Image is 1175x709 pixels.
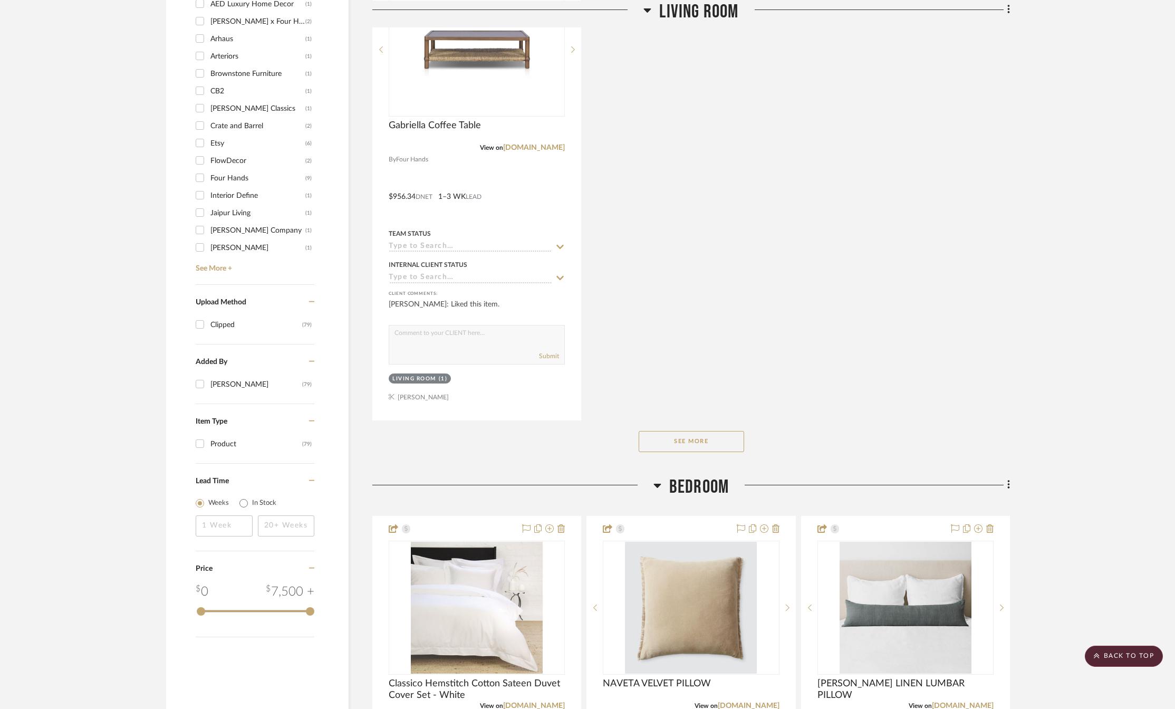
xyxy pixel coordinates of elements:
[210,135,305,152] div: Etsy
[252,498,276,509] label: In Stock
[389,273,552,283] input: Type to Search…
[210,239,305,256] div: [PERSON_NAME]
[389,155,396,165] span: By
[196,358,227,366] span: Added By
[817,678,994,701] span: [PERSON_NAME] LINEN LUMBAR PILLOW
[196,477,229,485] span: Lead Time
[625,542,757,674] img: NAVETA VELVET PILLOW
[389,299,565,320] div: [PERSON_NAME]: Liked this item.
[480,145,503,151] span: View on
[389,120,481,131] span: Gabriella Coffee Table
[302,436,312,453] div: (79)
[210,170,305,187] div: Four Hands
[305,239,312,256] div: (1)
[302,317,312,333] div: (79)
[539,351,559,361] button: Submit
[389,229,431,238] div: Team Status
[196,418,227,425] span: Item Type
[305,31,312,47] div: (1)
[305,152,312,169] div: (2)
[210,48,305,65] div: Arteriors
[210,376,302,393] div: [PERSON_NAME]
[305,135,312,152] div: (6)
[305,48,312,65] div: (1)
[305,187,312,204] div: (1)
[503,144,565,151] a: [DOMAIN_NAME]
[389,678,565,701] span: Classico Hemstitch Cotton Sateen Duvet Cover Set - White
[305,65,312,82] div: (1)
[305,83,312,100] div: (1)
[1085,646,1163,667] scroll-to-top-button: BACK TO TOP
[210,118,305,135] div: Crate and Barrel
[210,222,305,239] div: [PERSON_NAME] Company
[305,222,312,239] div: (1)
[210,83,305,100] div: CB2
[208,498,229,509] label: Weeks
[389,242,552,252] input: Type to Search…
[305,205,312,222] div: (1)
[305,13,312,30] div: (2)
[669,476,729,499] span: Bedroom
[210,13,305,30] div: [PERSON_NAME] x Four Hands
[480,703,503,709] span: View on
[389,260,467,270] div: Internal Client Status
[196,515,253,536] input: 1 Week
[196,582,208,601] div: 0
[396,155,428,165] span: Four Hands
[266,582,314,601] div: 7,500 +
[196,299,246,306] span: Upload Method
[210,187,305,204] div: Interior Define
[392,375,436,383] div: Living Room
[305,170,312,187] div: (9)
[639,431,744,452] button: See More
[210,317,302,333] div: Clipped
[258,515,315,536] input: 20+ Weeks
[210,100,305,117] div: [PERSON_NAME] Classics
[302,376,312,393] div: (79)
[695,703,718,709] span: View on
[210,152,305,169] div: FlowDecor
[196,565,213,572] span: Price
[210,205,305,222] div: Jaipur Living
[210,31,305,47] div: Arhaus
[439,375,448,383] div: (1)
[210,436,302,453] div: Product
[909,703,932,709] span: View on
[210,65,305,82] div: Brownstone Furniture
[411,542,543,674] img: Classico Hemstitch Cotton Sateen Duvet Cover Set - White
[840,542,971,674] img: PRISHA LINEN LUMBAR PILLOW
[305,100,312,117] div: (1)
[193,256,314,273] a: See More +
[305,118,312,135] div: (2)
[603,678,711,689] span: NAVETA VELVET PILLOW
